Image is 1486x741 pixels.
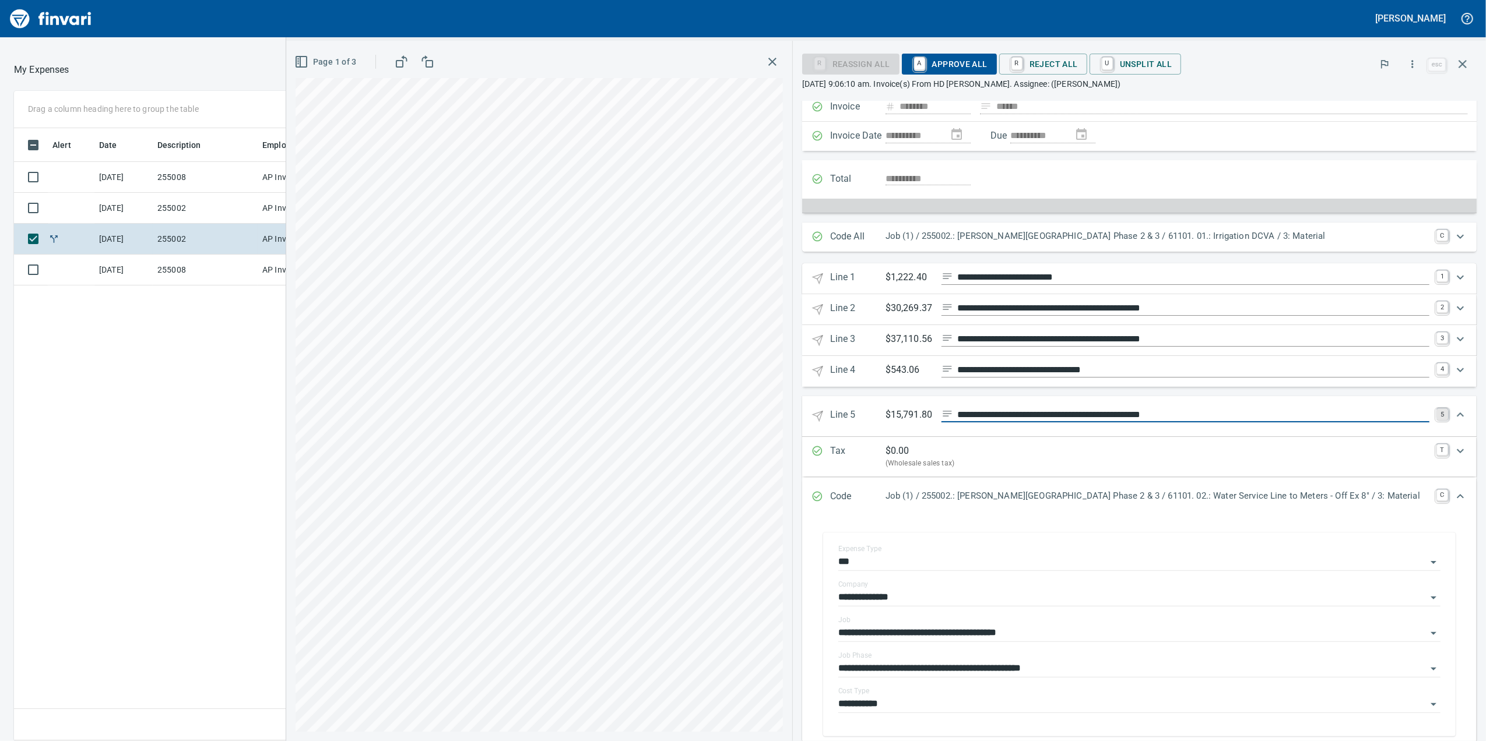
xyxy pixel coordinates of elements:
[830,363,886,380] p: Line 4
[830,301,886,318] p: Line 2
[1099,54,1172,74] span: Unsplit All
[1009,54,1078,74] span: Reject All
[258,193,345,224] td: AP Invoices
[99,138,132,152] span: Date
[1425,554,1442,570] button: Open
[28,103,199,115] p: Drag a column heading here to group the table
[838,581,869,588] label: Company
[911,54,988,74] span: Approve All
[838,687,870,694] label: Cost Type
[830,230,886,245] p: Code All
[1436,489,1448,501] a: C
[262,138,300,152] span: Employee
[52,138,86,152] span: Alert
[157,138,216,152] span: Description
[802,356,1477,387] div: Expand
[153,162,258,193] td: 255008
[1436,444,1448,456] a: T
[94,193,153,224] td: [DATE]
[14,63,69,77] p: My Expenses
[1436,408,1448,420] a: 5
[902,54,997,75] button: AApprove All
[297,55,357,69] span: Page 1 of 3
[886,444,909,458] p: $ 0.00
[14,63,69,77] nav: breadcrumb
[258,162,345,193] td: AP Invoices
[802,199,1477,213] div: Expand
[258,224,345,255] td: AP Invoices
[886,230,1429,243] p: Job (1) / 255002.: [PERSON_NAME][GEOGRAPHIC_DATA] Phase 2 & 3 / 61101. 01.: Irrigation DCVA / 3: ...
[1011,57,1023,70] a: R
[52,138,71,152] span: Alert
[802,325,1477,356] div: Expand
[830,489,886,504] p: Code
[838,545,881,552] label: Expense Type
[802,58,900,68] div: Reassign All
[1373,9,1449,27] button: [PERSON_NAME]
[802,223,1477,252] div: Expand
[153,224,258,255] td: 255002
[1425,50,1477,78] span: Close invoice
[838,616,851,623] label: Job
[1425,661,1442,677] button: Open
[802,294,1477,325] div: Expand
[157,138,201,152] span: Description
[94,255,153,285] td: [DATE]
[802,437,1477,477] div: Expand
[886,270,932,285] p: $1,222.40
[1436,332,1448,344] a: 3
[1428,58,1446,71] a: esc
[262,138,315,152] span: Employee
[48,235,60,242] span: Split transaction
[802,478,1477,516] div: Expand
[886,489,1429,503] p: Job (1) / 255002.: [PERSON_NAME][GEOGRAPHIC_DATA] Phase 2 & 3 / 61101. 02.: Water Service Line to...
[94,162,153,193] td: [DATE]
[999,54,1087,75] button: RReject All
[838,652,872,659] label: Job Phase
[153,255,258,285] td: 255008
[1090,54,1181,75] button: UUnsplit All
[292,51,361,73] button: Page 1 of 3
[1436,301,1448,313] a: 2
[1400,51,1425,77] button: More
[99,138,117,152] span: Date
[830,332,886,349] p: Line 3
[886,363,932,377] p: $543.06
[802,263,1477,294] div: Expand
[258,255,345,285] td: AP Invoices
[1436,363,1448,375] a: 4
[7,5,94,33] img: Finvari
[886,332,932,347] p: $37,110.56
[1102,57,1113,70] a: U
[1436,230,1448,241] a: C
[830,444,886,470] p: Tax
[886,408,932,422] p: $15,791.80
[153,193,258,224] td: 255002
[802,78,1477,90] p: [DATE] 9:06:10 am. Invoice(s) From HD [PERSON_NAME]. Assignee: ([PERSON_NAME])
[830,408,886,425] p: Line 5
[1425,696,1442,712] button: Open
[886,301,932,316] p: $30,269.37
[830,270,886,287] p: Line 1
[94,224,153,255] td: [DATE]
[802,396,1477,436] div: Expand
[1372,51,1397,77] button: Flag
[1376,12,1446,24] h5: [PERSON_NAME]
[1425,590,1442,606] button: Open
[1436,270,1448,282] a: 1
[1425,625,1442,641] button: Open
[886,458,1429,470] p: (Wholesale sales tax)
[914,57,925,70] a: A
